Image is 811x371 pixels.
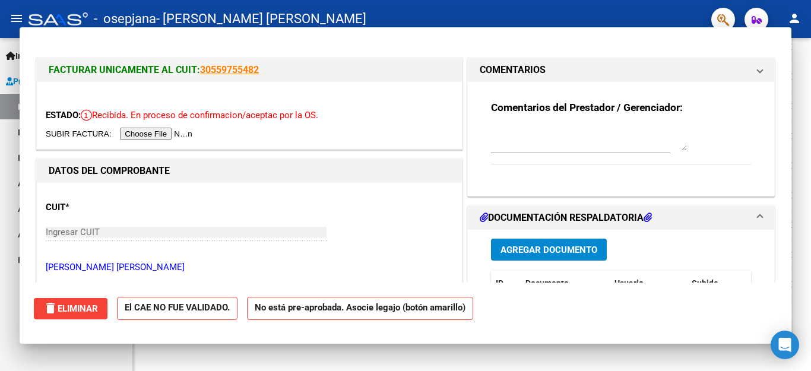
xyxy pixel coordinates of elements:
[49,165,170,176] strong: DATOS DEL COMPROBANTE
[468,206,774,230] mat-expansion-panel-header: DOCUMENTACIÓN RESPALDATORIA
[46,261,453,274] p: [PERSON_NAME] [PERSON_NAME]
[687,271,746,296] datatable-header-cell: Subido
[468,82,774,196] div: COMENTARIOS
[480,211,652,225] h1: DOCUMENTACIÓN RESPALDATORIA
[49,64,200,75] span: FACTURAR UNICAMENTE AL CUIT:
[43,303,98,314] span: Eliminar
[6,75,114,88] span: Prestadores / Proveedores
[6,49,36,62] span: Inicio
[117,297,237,320] strong: El CAE NO FUE VALIDADO.
[247,297,473,320] strong: No está pre-aprobada. Asocie legajo (botón amarillo)
[468,58,774,82] mat-expansion-panel-header: COMENTARIOS
[94,6,156,32] span: - osepjana
[614,278,644,288] span: Usuario
[521,271,610,296] datatable-header-cell: Documento
[200,64,259,75] a: 30559755482
[43,301,58,315] mat-icon: delete
[610,271,687,296] datatable-header-cell: Usuario
[9,11,24,26] mat-icon: menu
[500,245,597,256] span: Agregar Documento
[491,102,683,113] strong: Comentarios del Prestador / Gerenciador:
[525,278,569,288] span: Documento
[480,63,546,77] h1: COMENTARIOS
[34,298,107,319] button: Eliminar
[496,278,503,288] span: ID
[491,271,521,296] datatable-header-cell: ID
[491,239,607,261] button: Agregar Documento
[46,110,81,121] span: ESTADO:
[771,331,799,359] div: Open Intercom Messenger
[156,6,366,32] span: - [PERSON_NAME] [PERSON_NAME]
[46,201,168,214] p: CUIT
[692,278,718,288] span: Subido
[787,11,802,26] mat-icon: person
[81,110,318,121] span: Recibida. En proceso de confirmacion/aceptac por la OS.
